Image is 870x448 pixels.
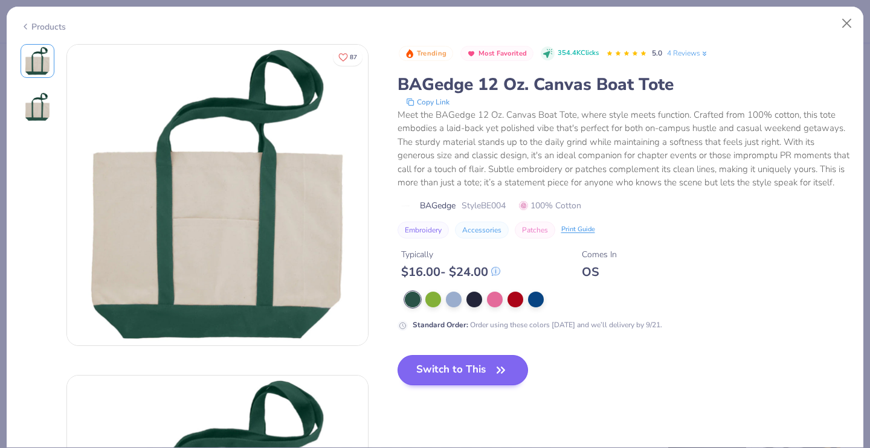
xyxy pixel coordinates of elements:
div: Meet the BAGedge 12 Oz. Canvas Boat Tote, where style meets function. Crafted from 100% cotton, t... [398,108,850,190]
img: Front [67,45,368,345]
span: 87 [350,54,357,60]
span: Style BE004 [462,199,506,212]
img: Back [23,92,52,121]
img: Most Favorited sort [466,49,476,59]
button: Badge Button [460,46,533,62]
button: Switch to This [398,355,529,385]
div: Print Guide [561,225,595,235]
button: Close [836,12,859,35]
button: copy to clipboard [402,96,453,108]
span: 5.0 [652,48,662,58]
span: 100% Cotton [519,199,581,212]
button: Like [333,48,362,66]
div: $ 16.00 - $ 24.00 [401,264,500,280]
div: Products [21,21,66,33]
div: Order using these colors [DATE] and we’ll delivery by 9/21. [413,319,662,330]
button: Badge Button [399,46,453,62]
div: Typically [401,248,500,261]
div: BAGedge 12 Oz. Canvas Boat Tote [398,73,850,96]
button: Accessories [455,222,509,238]
span: 354.4K Clicks [558,48,599,59]
span: Most Favorited [478,50,527,57]
span: BAGedge [420,199,456,212]
a: 4 Reviews [667,48,709,59]
span: Trending [417,50,446,57]
img: brand logo [398,201,414,211]
div: Comes In [582,248,617,261]
strong: Standard Order : [413,320,468,330]
img: Trending sort [405,49,414,59]
div: 5.0 Stars [606,44,647,63]
button: Patches [515,222,555,238]
button: Embroidery [398,222,449,238]
img: Front [23,46,52,75]
div: OS [582,264,617,280]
